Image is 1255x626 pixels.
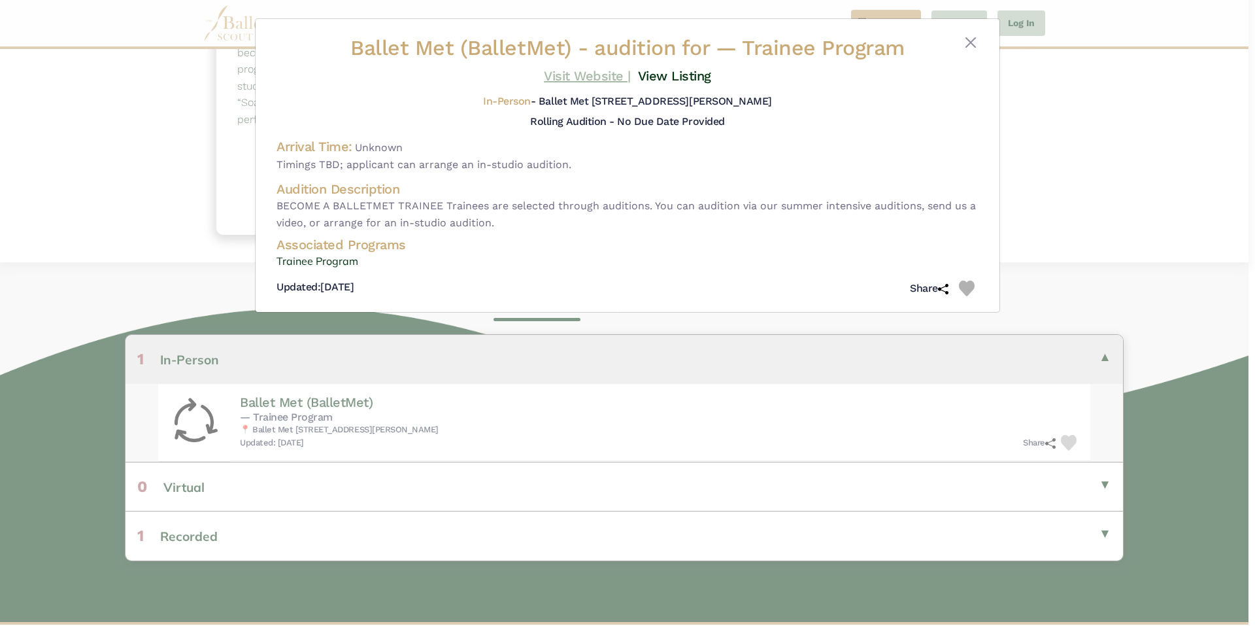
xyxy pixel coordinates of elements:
h5: Rolling Audition - No Due Date Provided [530,115,724,128]
span: Timings TBD; applicant can arrange an in-studio audition. [276,156,979,173]
a: Trainee Program [276,253,979,270]
button: Close [963,35,979,50]
span: Unknown [355,141,403,154]
h4: Arrival Time: [276,139,352,154]
span: In-Person [483,95,531,107]
h5: [DATE] [276,281,354,294]
h5: Share [910,282,948,296]
h4: Audition Description [276,181,979,198]
span: audition for [594,35,709,60]
a: Visit Website | [544,68,631,84]
span: Ballet Met (BalletMet) - [350,35,716,60]
span: — Trainee Program [716,35,905,60]
h4: Associated Programs [276,236,979,253]
a: View Listing [638,68,711,84]
span: Updated: [276,281,320,293]
h5: - Ballet Met [STREET_ADDRESS][PERSON_NAME] [483,95,772,109]
span: BECOME A BALLETMET TRAINEE Trainees are selected through auditions. You can audition via our summ... [276,198,979,231]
